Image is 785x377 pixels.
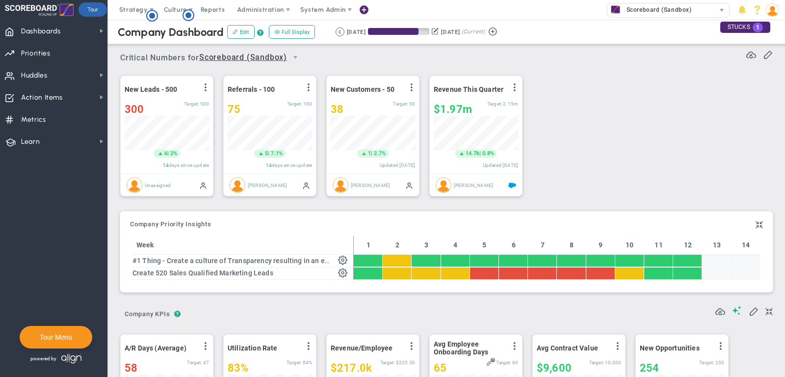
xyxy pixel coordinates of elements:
div: 0 • 335 • 520 [64%] Mon Sep 22 2025 to Sun Sep 28 2025 [615,267,644,279]
th: 6 [499,236,528,255]
span: days since update [169,162,209,168]
span: Target: [184,101,199,107]
button: Edit [227,25,255,39]
div: 0 • 0 • 100 [0%] Sun Jul 27 2025 to Sun Jul 27 2025 [354,255,382,267]
div: No data for Mon Oct 13 2025 to Sun Oct 19 2025 [702,255,731,267]
div: [DATE] [441,27,460,36]
div: No data for Mon Oct 13 2025 to Sun Oct 19 2025 [702,267,731,279]
span: 14 [163,162,169,168]
span: Edit My KPIs [749,306,759,316]
span: $225,000 [396,360,415,365]
span: (Current) [462,27,485,36]
div: 0 • 92 • 100 [92%] Mon Sep 29 2025 to Sun Oct 05 2025 [644,255,673,267]
span: Revenue This Quarter [434,85,503,93]
span: 2.7% [374,150,386,157]
span: Revenue/Employee [331,344,393,352]
div: 0 • 145 • 520 [27%] Mon Aug 25 2025 to Sun Aug 31 2025 [499,267,527,279]
span: select [287,49,304,66]
span: Manually Updated [199,181,207,189]
div: Powered by Align [20,351,124,366]
div: 0 • 88 • 520 [16%] Mon Aug 11 2025 to Sun Aug 17 2025 [441,267,470,279]
span: Updated [DATE] [380,162,415,168]
span: Company Dashboard [118,26,224,39]
span: Unassigned [145,182,171,188]
th: 5 [470,236,499,255]
div: STUCKS [720,22,770,33]
span: Company Priority Insights [130,221,211,228]
span: | [371,150,372,157]
span: Metrics [21,109,46,130]
span: 60 [512,360,518,365]
div: 0 • 424 • 520 [81%] Mon Sep 29 2025 to Sun Oct 05 2025 [644,267,673,279]
div: 0 • 42 • 100 [42%] Mon Aug 25 2025 to Sun Aug 31 2025 [499,255,527,267]
div: 0 • 175 • 520 [33%] Mon Sep 01 2025 to Sun Sep 07 2025 [528,267,556,279]
span: 100 [303,101,312,107]
div: 0 • 68 • 100 [68%] Mon Sep 15 2025 to Sun Sep 21 2025 [586,255,615,267]
span: $1,965,661 [434,103,472,115]
div: 0 • 56 • 100 [56%] Mon Sep 08 2025 to Sun Sep 14 2025 [557,255,585,267]
img: Katie Williams [230,177,245,193]
span: Target: [496,360,511,365]
div: No data for Mon Oct 20 2025 to Sat Oct 25 2025 [732,255,760,267]
span: Company KPIs [120,306,174,322]
span: 7.1% [271,150,283,157]
th: 13 [702,236,731,255]
span: | [167,150,169,157]
div: [DATE] [347,27,366,36]
th: Week [132,236,333,255]
span: Critical Numbers for [120,49,306,67]
div: 0 • 25 • 520 [4%] Mon Jul 28 2025 to Sun Aug 03 2025 [383,267,411,279]
span: 83% [228,362,248,374]
img: Miguel Cabrera [333,177,348,193]
span: 500 [200,101,209,107]
img: Unassigned [127,177,142,193]
span: 250 [715,360,724,365]
span: #1 Thing - Create a culture of Transparency resulting in an eNPS score increase of 10 [132,257,404,265]
span: Target: [487,101,502,107]
span: 10,000 [605,360,621,365]
span: 300 [125,103,144,115]
th: 14 [732,236,760,255]
div: 0 • 31 • 100 [31%] Mon Aug 18 2025 to Sun Aug 24 2025 [470,255,498,267]
span: 6 [164,150,167,158]
span: 65 [434,362,446,374]
th: 2 [383,236,412,255]
span: Learn [21,132,40,152]
div: 0 • 212 • 520 [40%] Mon Sep 08 2025 to Sun Sep 14 2025 [557,267,585,279]
span: | [479,150,481,157]
span: Suggestions (AI Feature) [732,306,742,315]
span: Huddles [21,65,48,86]
div: 0 • 466 • 520 [89%] Mon Oct 06 2025 to Sun Oct 12 2025 [673,267,702,279]
span: Target: [589,360,604,365]
span: Target: [187,360,202,365]
th: 1 [354,236,383,255]
span: [PERSON_NAME] [248,182,287,188]
th: 11 [644,236,673,255]
div: 0 • 23 • 100 [23%] Mon Aug 11 2025 to Sun Aug 17 2025 [441,255,470,267]
div: Period Progress: 82% Day 74 of 90 with 16 remaining. [368,28,429,35]
th: 3 [412,236,441,255]
span: Dashboards [21,21,61,42]
span: Utilization Rate [228,344,278,352]
span: 84% [303,360,312,365]
div: 0 • 57 • 520 [10%] Mon Aug 04 2025 to Sun Aug 10 2025 [412,267,440,279]
span: Edit or Add Critical Numbers [763,49,773,59]
th: 4 [441,236,470,255]
span: Priorities [21,43,51,64]
span: 1 [753,23,763,32]
div: 0 • 0 • 100 [0%] Mon Jul 28 2025 to Sun Aug 03 2025 [383,255,411,267]
span: 47 [203,360,209,365]
span: System Admin [300,6,346,13]
span: Refresh Data [746,49,756,58]
span: 0.8% [482,150,494,157]
span: Target: [393,101,408,107]
span: 2,154,350 [503,101,518,107]
span: Target: [380,360,395,365]
span: Target: [287,101,302,107]
span: [PERSON_NAME] [351,182,390,188]
span: select [715,3,729,17]
span: Create 520 Sales Qualified Marketing Leads [132,269,273,277]
div: 0 • 257 • 520 [49%] Mon Sep 15 2025 to Sun Sep 21 2025 [586,267,615,279]
button: Full Display [269,25,315,39]
span: Refresh Data [715,305,725,315]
